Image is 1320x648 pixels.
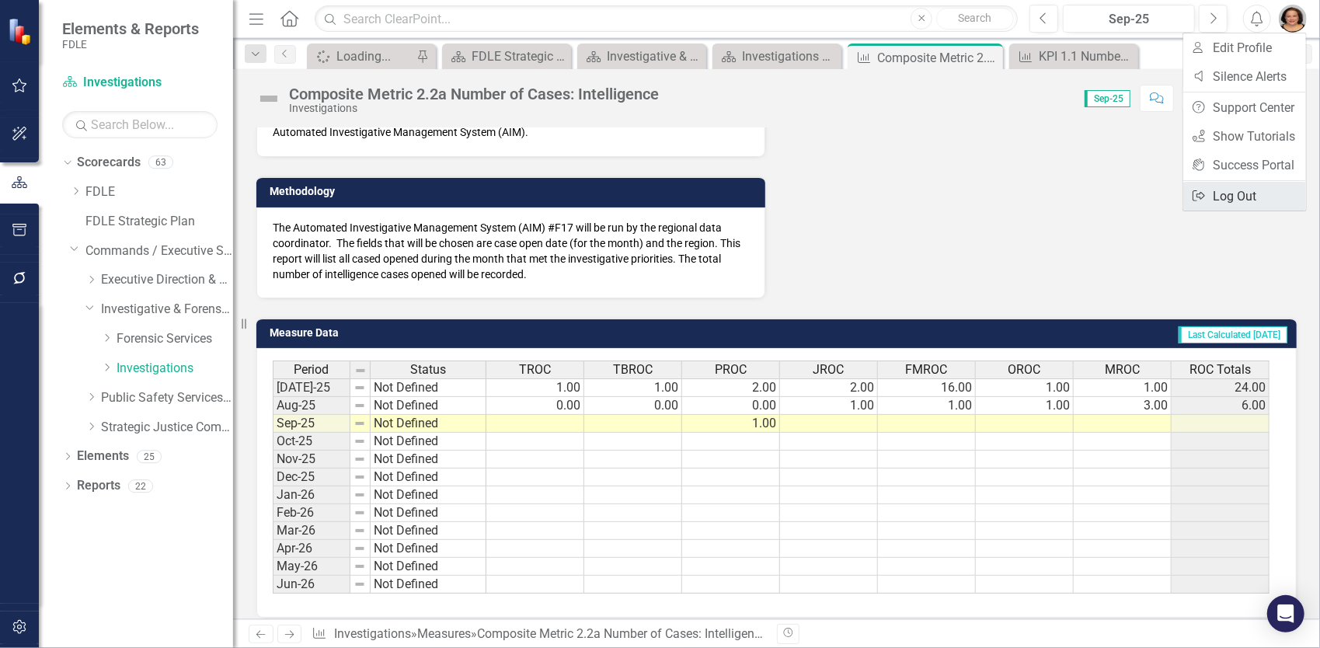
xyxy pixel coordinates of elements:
[148,156,173,169] div: 63
[410,363,446,377] span: Status
[976,378,1074,397] td: 1.00
[8,17,35,44] img: ClearPoint Strategy
[1183,122,1306,151] a: Show Tutorials
[273,576,350,594] td: Jun-26
[273,415,350,433] td: Sep-25
[77,477,120,495] a: Reports
[581,47,702,66] a: Investigative & Forensic Services Command
[519,363,551,377] span: TROC
[371,397,486,415] td: Not Defined
[716,47,838,66] a: Investigations Landing Page
[273,469,350,486] td: Dec-25
[906,363,948,377] span: FMROC
[1267,595,1304,632] div: Open Intercom Messenger
[371,451,486,469] td: Not Defined
[354,364,367,377] img: 8DAGhfEEPCf229AAAAAElFTkSuQmCC
[486,397,584,415] td: 0.00
[273,220,749,282] p: The Automated Investigative Management System (AIM) #F17 will be run by the regional data coordin...
[371,469,486,486] td: Not Defined
[1068,10,1189,29] div: Sep-25
[1183,93,1306,122] a: Support Center
[1189,363,1251,377] span: ROC Totals
[101,419,233,437] a: Strategic Justice Command
[128,479,153,493] div: 22
[371,558,486,576] td: Not Defined
[877,48,999,68] div: Composite Metric 2.2a Number of Cases: Intelligence
[371,486,486,504] td: Not Defined
[273,540,350,558] td: Apr-26
[1074,397,1172,415] td: 3.00
[273,124,749,140] p: Automated Investigative Management System (AIM).
[289,85,659,103] div: Composite Metric 2.2a Number of Cases: Intelligence
[682,415,780,433] td: 1.00
[273,397,350,415] td: Aug-25
[311,47,413,66] a: Loading...
[959,12,992,24] span: Search
[85,213,233,231] a: FDLE Strategic Plan
[273,522,350,540] td: Mar-26
[371,433,486,451] td: Not Defined
[371,415,486,433] td: Not Defined
[371,522,486,540] td: Not Defined
[62,111,218,138] input: Search Below...
[584,397,682,415] td: 0.00
[1279,5,1307,33] img: Nancy Verhine
[1039,47,1134,66] div: KPI 1.1 Number of cases opened for requests for FDLE investigative resources and assistance by pa...
[371,378,486,397] td: Not Defined
[354,507,366,519] img: 8DAGhfEEPCf229AAAAAElFTkSuQmCC
[780,378,878,397] td: 2.00
[446,47,567,66] a: FDLE Strategic Plan
[85,183,233,201] a: FDLE
[780,397,878,415] td: 1.00
[1074,378,1172,397] td: 1.00
[273,433,350,451] td: Oct-25
[294,363,329,377] span: Period
[472,47,567,66] div: FDLE Strategic Plan
[878,378,976,397] td: 16.00
[354,381,366,394] img: 8DAGhfEEPCf229AAAAAElFTkSuQmCC
[101,301,233,319] a: Investigative & Forensic Services Command
[336,47,413,66] div: Loading...
[354,417,366,430] img: 8DAGhfEEPCf229AAAAAElFTkSuQmCC
[101,271,233,289] a: Executive Direction & Business Support
[354,560,366,573] img: 8DAGhfEEPCf229AAAAAElFTkSuQmCC
[354,453,366,465] img: 8DAGhfEEPCf229AAAAAElFTkSuQmCC
[1183,182,1306,211] a: Log Out
[354,399,366,412] img: 8DAGhfEEPCf229AAAAAElFTkSuQmCC
[85,242,233,260] a: Commands / Executive Support Branch
[273,378,350,397] td: [DATE]-25
[813,363,845,377] span: JROC
[1179,326,1287,343] span: Last Calculated [DATE]
[354,542,366,555] img: 8DAGhfEEPCf229AAAAAElFTkSuQmCC
[607,47,702,66] div: Investigative & Forensic Services Command
[742,47,838,66] div: Investigations Landing Page
[273,486,350,504] td: Jan-26
[584,378,682,397] td: 1.00
[371,540,486,558] td: Not Defined
[101,389,233,407] a: Public Safety Services Command
[77,448,129,465] a: Elements
[273,451,350,469] td: Nov-25
[137,450,162,463] div: 25
[270,186,758,197] h3: Methodology
[371,504,486,522] td: Not Defined
[613,363,653,377] span: TBROC
[878,397,976,415] td: 1.00
[936,8,1014,30] button: Search
[1183,151,1306,179] a: Success Portal
[354,578,366,591] img: 8DAGhfEEPCf229AAAAAElFTkSuQmCC
[354,524,366,537] img: 8DAGhfEEPCf229AAAAAElFTkSuQmCC
[354,489,366,501] img: 8DAGhfEEPCf229AAAAAElFTkSuQmCC
[976,397,1074,415] td: 1.00
[682,397,780,415] td: 0.00
[270,327,662,339] h3: Measure Data
[715,363,747,377] span: PROC
[354,471,366,483] img: 8DAGhfEEPCf229AAAAAElFTkSuQmCC
[1105,363,1140,377] span: MROC
[1085,90,1130,107] span: Sep-25
[1183,33,1306,62] a: Edit Profile
[334,626,411,641] a: Investigations
[486,378,584,397] td: 1.00
[256,86,281,111] img: Not Defined
[315,5,1018,33] input: Search ClearPoint...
